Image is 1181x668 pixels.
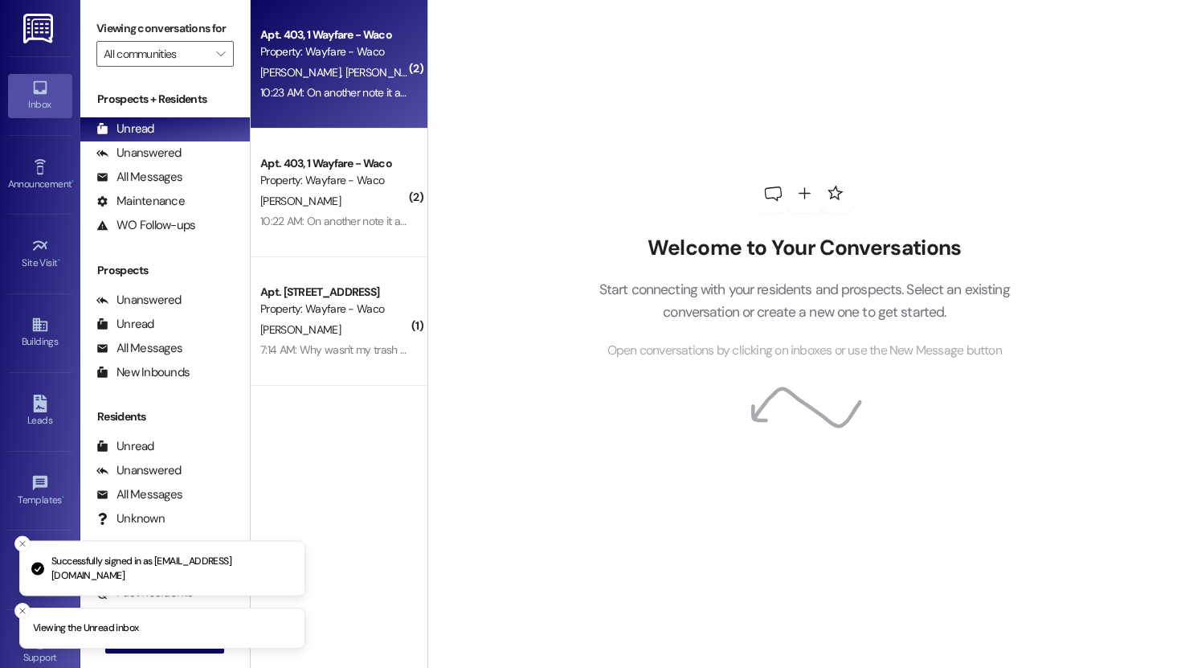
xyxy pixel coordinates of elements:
span: • [72,176,74,187]
img: ResiDesk Logo [23,14,56,43]
a: Account [8,548,72,592]
a: Templates • [8,469,72,513]
span: [PERSON_NAME] [260,65,345,80]
div: Unanswered [96,462,182,479]
div: Maintenance [96,193,185,210]
div: All Messages [96,486,182,503]
button: Close toast [14,603,31,619]
a: Site Visit • [8,232,72,276]
div: 7:14 AM: Why wasn't my trash picked up last night? [260,342,496,357]
div: Unanswered [96,292,182,309]
span: • [58,255,60,266]
div: Property: Wayfare - Waco [260,172,409,189]
div: Apt. 403, 1 Wayfare - Waco [260,155,409,172]
div: Unread [96,316,154,333]
span: [PERSON_NAME] [260,322,341,337]
div: Unknown [96,510,165,527]
h2: Welcome to Your Conversations [574,236,1034,261]
div: Property: Wayfare - Waco [260,43,409,60]
div: WO Follow-ups [96,217,195,234]
span: • [62,492,64,503]
div: Apt. [STREET_ADDRESS] [260,284,409,301]
div: All Messages [96,340,182,357]
a: Buildings [8,311,72,354]
a: Inbox [8,74,72,117]
span: Open conversations by clicking on inboxes or use the New Message button [607,341,1002,361]
div: Apt. 403, 1 Wayfare - Waco [260,27,409,43]
label: Viewing conversations for [96,16,234,41]
div: Unread [96,438,154,455]
span: [PERSON_NAME] [260,194,341,208]
p: Start connecting with your residents and prospects. Select an existing conversation or create a n... [574,278,1034,324]
button: Close toast [14,536,31,552]
div: Prospects [80,262,250,279]
i:  [216,47,225,60]
div: Residents [80,408,250,425]
p: Viewing the Unread inbox [33,621,138,636]
div: Unanswered [96,145,182,162]
div: New Inbounds [96,364,190,381]
input: All communities [104,41,208,67]
span: [PERSON_NAME] [345,65,425,80]
div: Property: Wayfare - Waco [260,301,409,318]
a: Leads [8,390,72,433]
div: Unread [96,121,154,137]
div: 10:23 AM: On another note it appears there is writing on the wall by our apt it looks like chalk. [260,85,687,100]
div: 10:22 AM: On another note it appears there is writing on the wall by our apt it looks like chalk. [260,214,687,228]
p: Successfully signed in as [EMAIL_ADDRESS][DOMAIN_NAME] [51,555,292,583]
div: All Messages [96,169,182,186]
div: Prospects + Residents [80,91,250,108]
